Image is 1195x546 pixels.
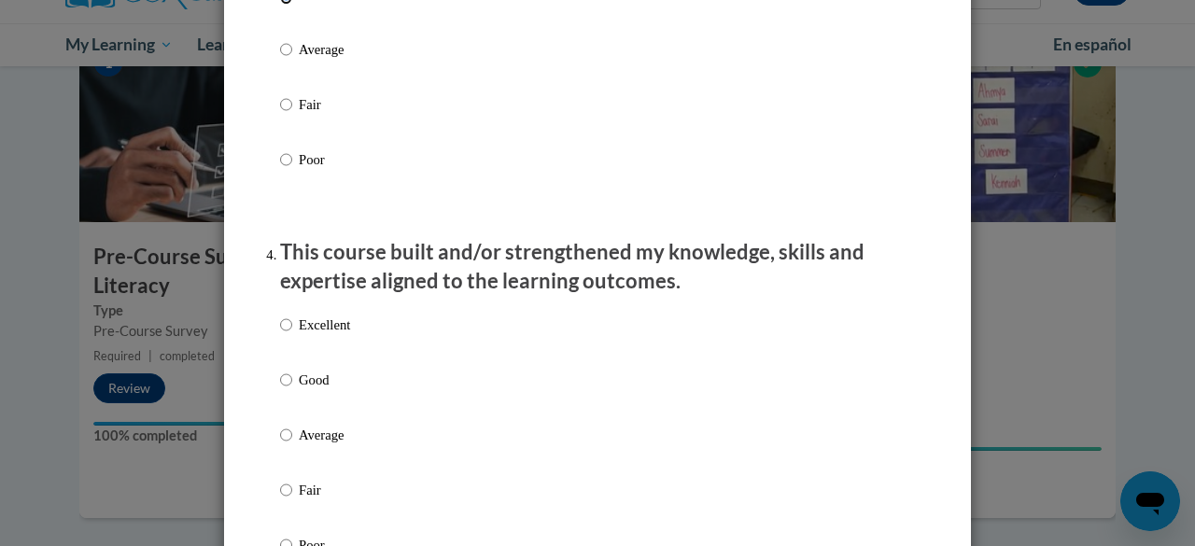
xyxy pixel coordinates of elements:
p: Average [299,425,350,445]
input: Poor [280,149,292,170]
p: Fair [299,480,350,500]
input: Average [280,39,292,60]
input: Average [280,425,292,445]
p: Excellent [299,315,350,335]
p: Fair [299,94,350,115]
p: This course built and/or strengthened my knowledge, skills and expertise aligned to the learning ... [280,238,915,296]
input: Good [280,370,292,390]
input: Fair [280,94,292,115]
p: Good [299,370,350,390]
input: Fair [280,480,292,500]
p: Poor [299,149,350,170]
input: Excellent [280,315,292,335]
p: Average [299,39,350,60]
